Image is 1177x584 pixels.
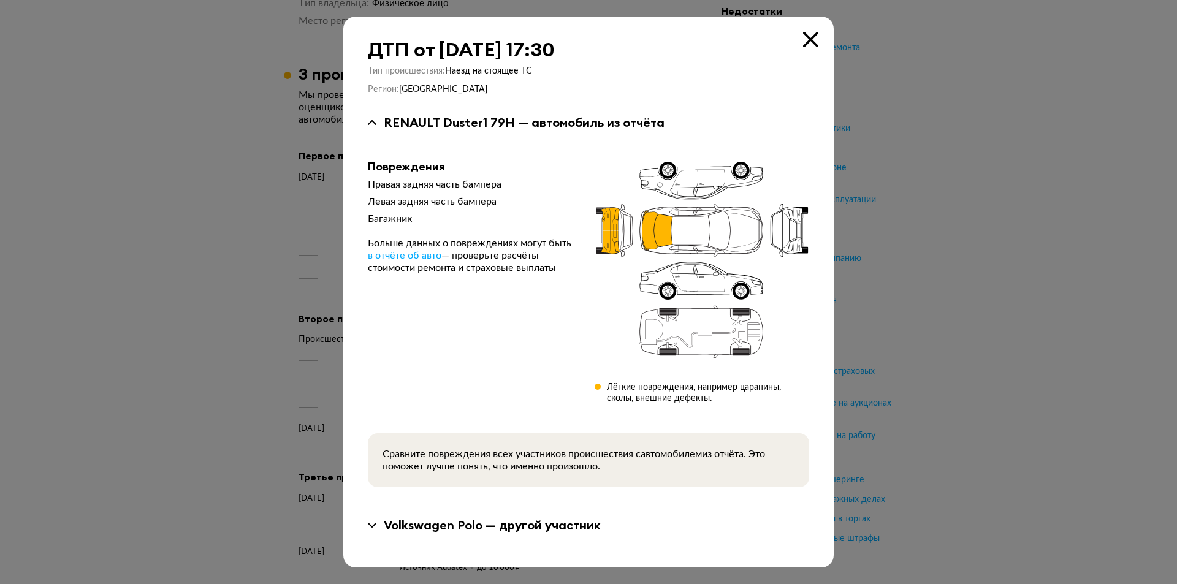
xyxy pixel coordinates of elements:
div: Левая задняя часть бампера [368,195,575,208]
span: Наезд на стоящее ТС [445,67,532,75]
div: Регион : [368,84,809,95]
span: [GEOGRAPHIC_DATA] [399,85,487,94]
div: ДТП от [DATE] 17:30 [368,39,809,61]
div: Правая задняя часть бампера [368,178,575,191]
div: Больше данных о повреждениях могут быть — проверьте расчёты стоимости ремонта и страховые выплаты [368,237,575,274]
div: Сравните повреждения всех участников происшествия с автомобилем из отчёта. Это поможет лучше поня... [383,448,794,472]
div: RENAULT Duster1 79H — автомобиль из отчёта [384,115,665,131]
div: Повреждения [368,160,575,173]
a: в отчёте об авто [368,249,441,262]
div: Тип происшествия : [368,66,809,77]
div: Лёгкие повреждения, например царапины, сколы, внешние дефекты. [607,382,809,404]
div: Volkswagen Polo — другой участник [384,517,601,533]
div: Багажник [368,213,575,225]
span: в отчёте об авто [368,251,441,260]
